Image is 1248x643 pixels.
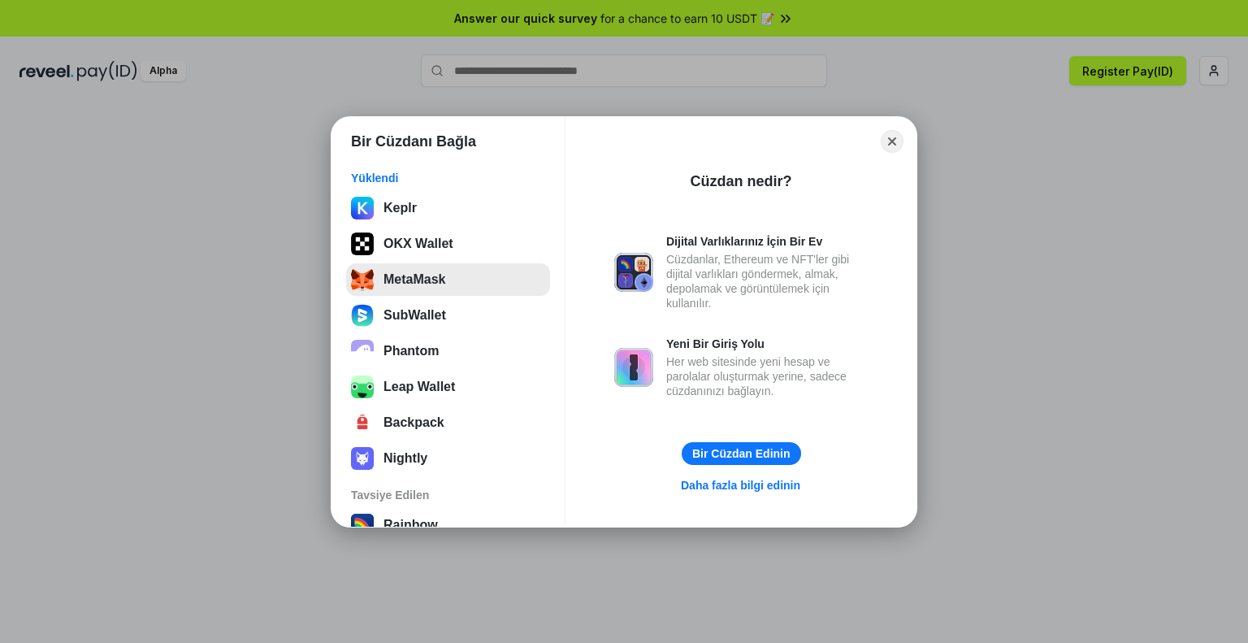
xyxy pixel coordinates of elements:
[351,197,374,219] img: ByMCUfJCc2WaAAAAAElFTkSuQmCC
[614,253,653,292] img: svg+xml,%3Csvg%20xmlns%3D%22http%3A%2F%2Fwww.w3.org%2F2000%2Fsvg%22%20fill%3D%22none%22%20viewBox...
[351,376,374,398] img: z+3L+1FxxXUeUMECPaK8gprIwhdlxV+hQdAXuUyJwW6xfJRlUUBFGbLJkqNlJgXjn6ghaAaYmDimBFRMSIqKAGPGvqu25lMm1...
[383,308,446,323] div: SubWallet
[346,509,550,541] button: Rainbow
[681,478,800,493] div: Daha fazla bilgi edinin
[351,132,476,151] h1: Bir Cüzdanı Bağla
[346,406,550,439] button: Backpack
[351,447,374,470] img: svg+xml;base64,PD94bWwgdmVyc2lvbj0iMS4wIiBlbmNvZGluZz0idXRmLTgiPz4NCjwhLS0gR2VuZXJhdG9yOiBBZG9iZS...
[666,354,868,398] div: Her web sitesinde yeni hesap ve parolalar oluşturmak yerine, sadece cüzdanınızı bağlayın.
[383,272,445,287] div: MetaMask
[383,380,455,394] div: Leap Wallet
[671,475,810,496] a: Daha fazla bilgi edinin
[351,411,374,434] img: 4BxBxKvl5W07cAAAAASUVORK5CYII=
[351,488,545,502] div: Tavsiye Edilen
[351,232,374,255] img: 5VZ71FV6L7PA3gg3tXrdQ+DgLhC+75Wq3no69P3MC0NFQpx2lL04Ql9gHK1bRDjsSBIvScBnDTk1WrlGIZBorIDEYJj+rhdgn...
[346,335,550,367] button: Phantom
[383,237,453,251] div: OKX Wallet
[383,415,444,430] div: Backpack
[666,234,868,249] div: Dijital Varlıklarınız İçin Bir Ev
[692,446,791,461] div: Bir Cüzdan Edinin
[383,451,427,466] div: Nightly
[383,518,438,532] div: Rainbow
[691,172,792,191] div: Cüzdan nedir?
[351,340,374,363] img: epq2vO3P5aLWl15yRS7Q49p1fHTx2Sgh99jU3kfXv7cnPATIVQHAx5oQs66JWv3SWEjHOsb3kKgmE5WNBxBId7C8gm8wEgOvz...
[881,130,903,153] button: Close
[383,344,439,358] div: Phantom
[351,304,374,327] img: svg+xml;base64,PHN2ZyB3aWR0aD0iMTYwIiBoZWlnaHQ9IjE2MCIgZmlsbD0ibm9uZSIgeG1sbnM9Imh0dHA6Ly93d3cudz...
[351,268,374,291] img: svg+xml;base64,PHN2ZyB3aWR0aD0iMzUiIGhlaWdodD0iMzQiIHZpZXdCb3g9IjAgMCAzNSAzNCIgZmlsbD0ibm9uZSIgeG...
[383,201,417,215] div: Keplr
[666,337,868,351] div: Yeni Bir Giriş Yolu
[346,299,550,332] button: SubWallet
[682,442,801,465] button: Bir Cüzdan Edinin
[346,192,550,224] button: Keplr
[614,348,653,387] img: svg+xml,%3Csvg%20xmlns%3D%22http%3A%2F%2Fwww.w3.org%2F2000%2Fsvg%22%20fill%3D%22none%22%20viewBox...
[346,228,550,260] button: OKX Wallet
[351,171,545,185] div: Yüklendi
[346,442,550,475] button: Nightly
[666,252,868,311] div: Cüzdanlar, Ethereum ve NFT'ler gibi dijital varlıkları göndermek, almak, depolamak ve görüntüleme...
[346,371,550,403] button: Leap Wallet
[346,263,550,296] button: MetaMask
[351,514,374,537] img: svg+xml,%3Csvg%20width%3D%22120%22%20height%3D%22120%22%20viewBox%3D%220%200%20120%20120%22%20fil...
